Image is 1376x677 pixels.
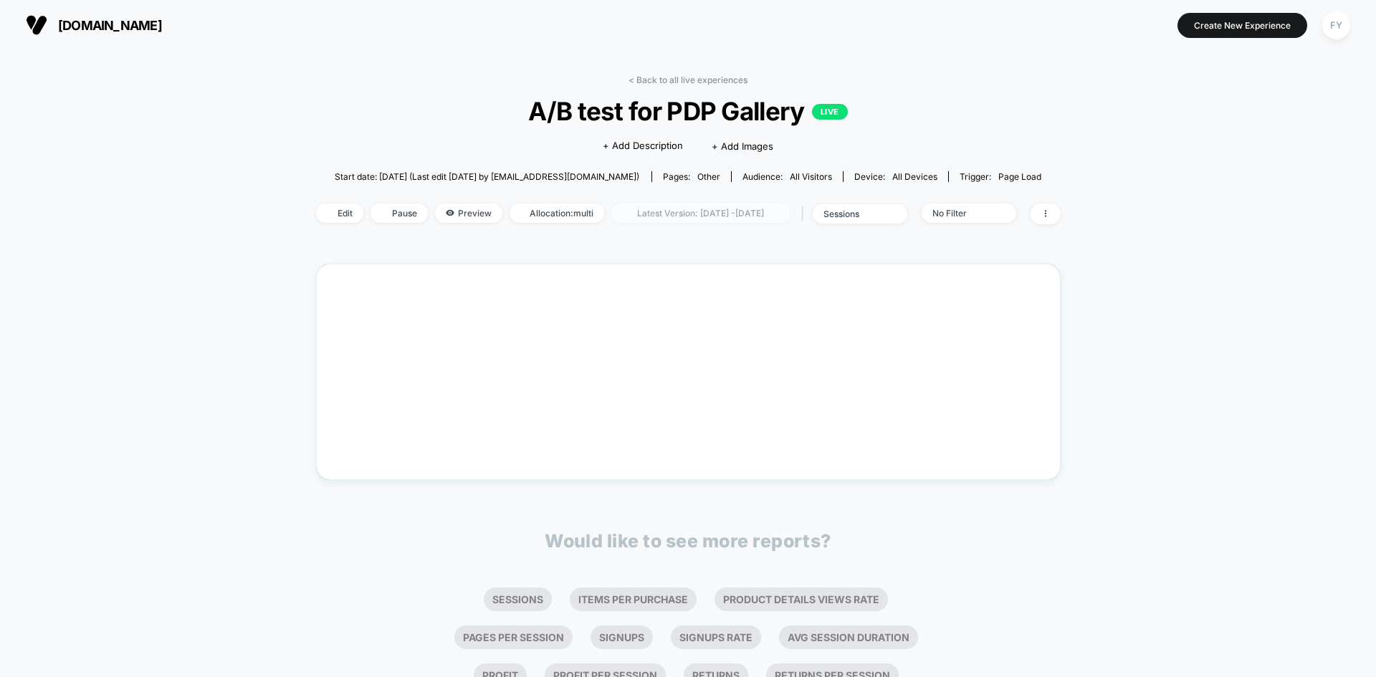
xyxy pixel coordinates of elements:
li: Sessions [484,587,552,611]
li: Pages Per Session [454,625,573,649]
span: All Visitors [790,171,832,182]
button: [DOMAIN_NAME] [21,14,166,37]
div: No Filter [932,208,990,219]
div: FY [1322,11,1350,39]
div: Audience: [742,171,832,182]
span: all devices [892,171,937,182]
span: Page Load [998,171,1041,182]
span: | [798,203,813,224]
span: A/B test for PDP Gallery [353,96,1023,126]
img: Visually logo [26,14,47,36]
div: Trigger: [960,171,1041,182]
span: Allocation: multi [510,203,604,223]
button: Create New Experience [1177,13,1307,38]
li: Items Per Purchase [570,587,697,611]
span: Pause [371,203,428,223]
span: Start date: [DATE] (Last edit [DATE] by [EMAIL_ADDRESS][DOMAIN_NAME]) [335,171,639,182]
li: Signups [591,625,653,649]
span: Latest Version: [DATE] - [DATE] [611,203,790,223]
span: Device: [843,171,948,182]
span: + Add Description [603,139,683,153]
li: Signups Rate [671,625,761,649]
p: LIVE [812,104,848,120]
span: other [697,171,720,182]
span: [DOMAIN_NAME] [58,18,162,33]
li: Avg Session Duration [779,625,918,649]
button: FY [1318,11,1354,40]
div: sessions [823,208,881,219]
span: Preview [435,203,502,223]
li: Product Details Views Rate [715,587,888,611]
span: + Add Images [712,140,773,152]
p: Would like to see more reports? [545,530,831,552]
a: < Back to all live experiences [629,75,747,85]
span: Edit [316,203,363,223]
div: Pages: [663,171,720,182]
